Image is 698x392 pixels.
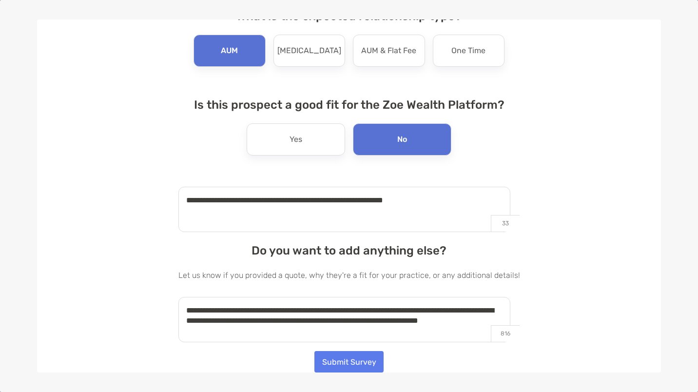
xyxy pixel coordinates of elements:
[491,215,520,232] p: 33
[314,351,384,372] button: Submit Survey
[178,98,520,112] h4: Is this prospect a good fit for the Zoe Wealth Platform?
[491,325,520,342] p: 816
[397,132,407,147] p: No
[361,43,416,59] p: AUM & Flat Fee
[178,244,520,257] h4: Do you want to add anything else?
[221,43,238,59] p: AUM
[451,43,485,59] p: One Time
[178,269,520,281] p: Let us know if you provided a quote, why they're a fit for your practice, or any additional details!
[290,132,302,147] p: Yes
[277,43,341,59] p: [MEDICAL_DATA]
